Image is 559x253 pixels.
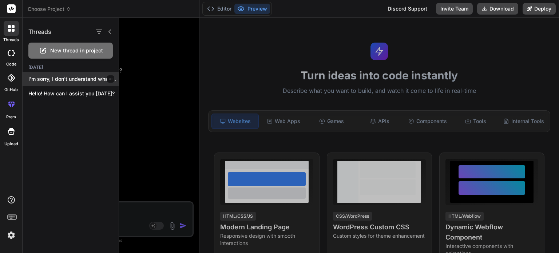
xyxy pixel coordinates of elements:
[523,3,556,15] button: Deploy
[4,141,18,147] label: Upload
[28,5,71,13] span: Choose Project
[4,87,18,93] label: GitHub
[50,47,103,54] span: New thread in project
[6,61,16,67] label: code
[383,3,432,15] div: Discord Support
[204,4,234,14] button: Editor
[436,3,473,15] button: Invite Team
[6,114,16,120] label: prem
[28,27,51,36] h1: Threads
[234,4,270,14] button: Preview
[28,75,119,83] p: I'm sorry, I don't understand what you're...
[477,3,518,15] button: Download
[5,229,17,241] img: settings
[28,90,119,97] p: Hello! How can I assist you [DATE]?
[3,37,19,43] label: threads
[23,64,119,70] h2: [DATE]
